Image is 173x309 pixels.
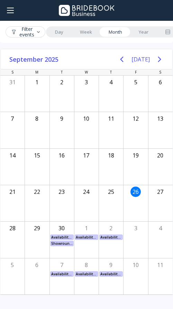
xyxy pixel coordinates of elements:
[11,26,40,37] div: Filter events
[155,187,165,197] div: Saturday, September 27, 2025
[99,271,123,277] div: Availability (Showrounds Analytics)
[7,53,63,66] button: September2025
[155,150,165,161] div: Saturday, September 20, 2025
[99,234,123,240] div: Availability (Showrounds Analytics)
[32,150,42,161] div: Monday, September 15, 2025
[131,53,150,66] button: [DATE]
[6,26,45,37] button: Filter events
[56,223,67,233] div: Tuesday, September 30, 2025
[32,260,42,270] div: Monday, October 6, 2025
[130,260,141,270] div: Friday, October 10, 2025
[56,150,67,161] div: Tuesday, September 16, 2025
[51,241,73,246] div: Showrounds & Analytics
[72,27,100,37] a: Week
[130,27,157,37] a: Year
[7,113,18,124] div: Sunday, September 7, 2025
[56,77,67,87] div: Tuesday, September 2, 2025
[130,77,141,87] div: Friday, September 5, 2025
[123,69,148,75] div: F
[130,150,141,161] div: Friday, September 19, 2025
[47,27,72,37] a: Day
[32,77,42,87] div: Monday, September 1, 2025
[25,69,49,75] div: M
[106,150,116,161] div: Thursday, September 18, 2025
[130,113,141,124] div: Friday, September 12, 2025
[9,53,45,66] span: September
[106,260,116,270] div: Thursday, October 9, 2025
[49,271,74,277] div: Availability (Showrounds Analytics)
[56,260,67,270] div: Tuesday, October 7, 2025
[32,223,42,233] div: Monday, September 29, 2025
[155,223,165,233] div: Saturday, October 4, 2025
[155,77,165,87] div: Saturday, September 6, 2025
[106,77,116,87] div: Thursday, September 4, 2025
[7,260,18,270] div: Sunday, October 5, 2025
[81,77,91,87] div: Wednesday, September 3, 2025
[115,52,129,66] button: Previous page
[49,234,74,240] div: Availability (Showrounds Analytics)
[106,223,116,233] div: Thursday, October 2, 2025
[7,150,18,161] div: Sunday, September 14, 2025
[81,187,91,197] div: Wednesday, September 24, 2025
[49,69,74,75] div: T
[32,113,42,124] div: Monday, September 8, 2025
[81,260,91,270] div: Wednesday, October 8, 2025
[81,223,91,233] div: Wednesday, October 1, 2025
[7,187,18,197] div: Sunday, September 21, 2025
[130,223,141,233] div: Friday, October 3, 2025
[7,77,18,87] div: Sunday, August 31, 2025
[56,113,67,124] div: Tuesday, September 9, 2025
[155,260,165,270] div: Saturday, October 11, 2025
[100,27,130,37] a: Month
[148,69,173,75] div: S
[138,276,173,309] iframe: Chat Widget
[106,113,116,124] div: Thursday, September 11, 2025
[106,187,116,197] div: Thursday, September 25, 2025
[155,113,165,124] div: Saturday, September 13, 2025
[74,69,99,75] div: W
[7,223,18,233] div: Sunday, September 28, 2025
[99,69,123,75] div: T
[153,52,166,66] button: Next page
[56,187,67,197] div: Tuesday, September 23, 2025
[45,53,60,66] span: 2025
[74,234,99,240] div: Availability (Showrounds Analytics)
[49,241,74,246] div: Showrounds & Analytics
[74,271,99,277] div: Availability (Showrounds Analytics)
[130,187,141,197] div: Today, Friday, September 26, 2025
[81,150,91,161] div: Wednesday, September 17, 2025
[32,187,42,197] div: Monday, September 22, 2025
[81,113,91,124] div: Wednesday, September 10, 2025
